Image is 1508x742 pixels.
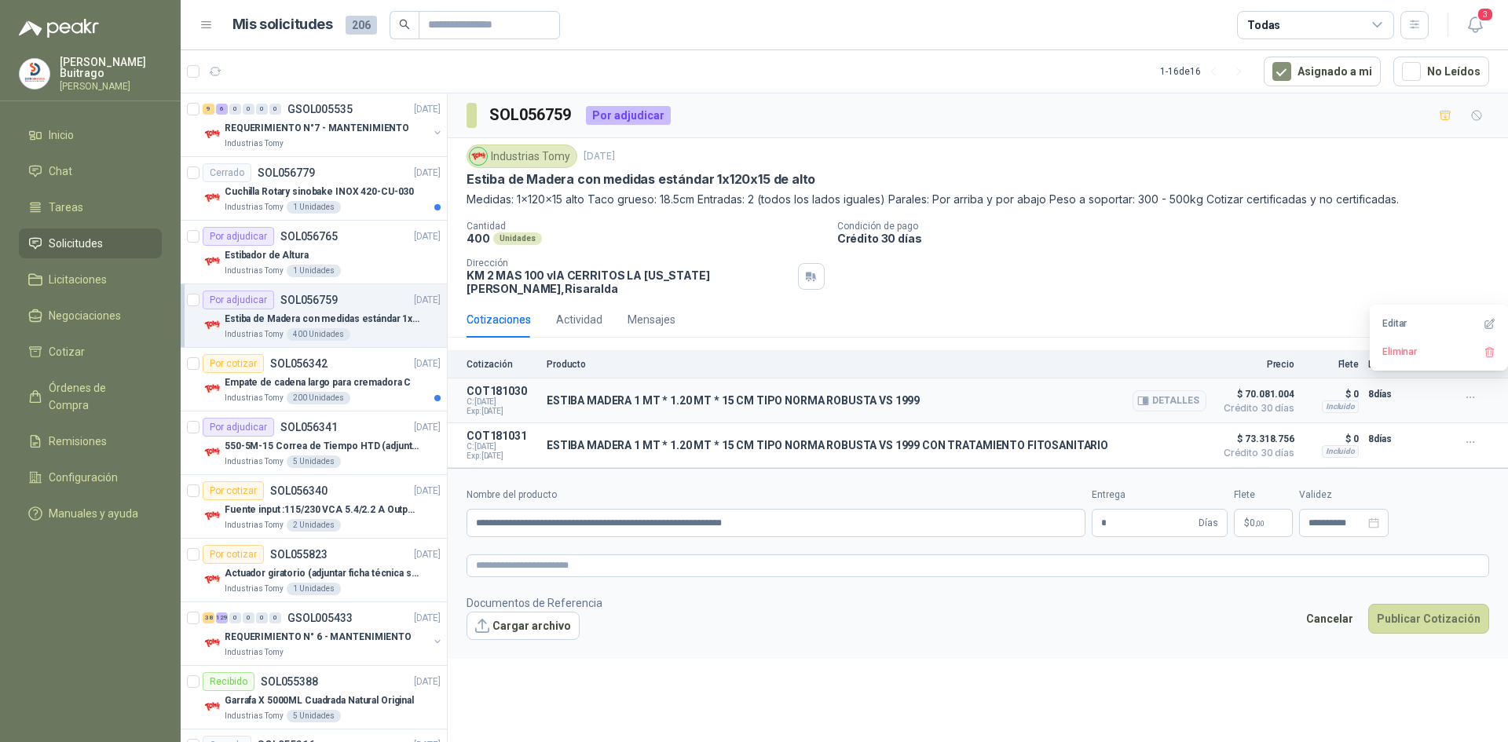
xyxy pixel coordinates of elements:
span: 206 [346,16,377,35]
p: Crédito 30 días [837,232,1502,245]
p: Estiba de Madera con medidas estándar 1x120x15 de alto [225,312,420,327]
button: Eliminar [1376,339,1502,364]
button: 3 [1461,11,1489,39]
p: COT181031 [467,429,537,442]
span: Solicitudes [49,235,103,252]
a: RecibidoSOL055388[DATE] Company LogoGarrafa X 5000ML Cuadrada Natural OriginalIndustrias Tomy5 Un... [181,666,447,729]
img: Company Logo [470,148,487,165]
div: 0 [229,612,241,623]
a: Por adjudicarSOL056341[DATE] Company Logo550-5M-15 Correa de Tiempo HTD (adjuntar ficha y /o imag... [181,411,447,475]
a: Cotizar [19,337,162,367]
p: Medidas: 1x120x15 alto Taco grueso: 18.5cm Entradas: 2 (todos los lados iguales) Parales: Por arr... [467,191,1489,208]
div: 1 - 16 de 16 [1160,59,1251,84]
div: Todas [1247,16,1280,34]
label: Validez [1299,488,1389,503]
p: [PERSON_NAME] [60,82,162,91]
p: REQUERIMIENTO N°7 - MANTENIMIENTO [225,121,409,136]
img: Logo peakr [19,19,99,38]
button: Cargar archivo [467,612,580,640]
p: [DATE] [414,166,441,181]
p: REQUERIMIENTO N° 6 - MANTENIMIENTO [225,630,412,645]
div: 5 Unidades [287,710,341,722]
img: Company Logo [203,506,221,525]
span: Manuales y ayuda [49,505,138,522]
p: Garrafa X 5000ML Cuadrada Natural Original [225,693,414,708]
p: Industrias Tomy [225,646,284,659]
div: 0 [243,104,254,115]
p: Producto [547,359,1206,370]
div: Incluido [1322,445,1359,458]
div: 0 [256,104,268,115]
span: Crédito 30 días [1216,404,1294,413]
p: Industrias Tomy [225,519,284,532]
span: $ 73.318.756 [1216,429,1294,448]
div: Por cotizar [203,481,264,500]
p: Fuente input :115/230 VCA 5.4/2.2 A Output: 24 VDC 10 A 47-63 Hz [225,503,420,517]
a: Por adjudicarSOL056765[DATE] Company LogoEstibador de AlturaIndustrias Tomy1 Unidades [181,221,447,284]
p: SOL055388 [261,676,318,687]
button: Asignado a mi [1264,57,1381,86]
p: Industrias Tomy [225,265,284,277]
div: 0 [243,612,254,623]
span: Órdenes de Compra [49,379,147,414]
div: 129 [216,612,228,623]
div: 1 Unidades [287,265,341,277]
div: 200 Unidades [287,392,350,404]
span: Días [1199,510,1218,536]
div: 400 Unidades [287,328,350,341]
span: Negociaciones [49,307,121,324]
p: 550-5M-15 Correa de Tiempo HTD (adjuntar ficha y /o imagenes) [225,439,420,454]
span: Remisiones [49,433,107,450]
span: Exp: [DATE] [467,407,537,416]
p: SOL056340 [270,485,328,496]
p: $ 0 [1304,429,1359,448]
p: ESTIBA MADERA 1 MT * 1.20 MT * 15 CM TIPO NORMA ROBUSTA VS 1999 [547,394,920,407]
a: Remisiones [19,426,162,456]
p: ESTIBA MADERA 1 MT * 1.20 MT * 15 CM TIPO NORMA ROBUSTA VS 1999 CON TRATAMIENTO FITOSANITARIO [547,439,1108,451]
a: Chat [19,156,162,186]
img: Company Logo [203,125,221,144]
p: GSOL005433 [287,612,353,623]
div: Cerrado [203,163,251,182]
a: Configuración [19,462,162,492]
a: Inicio [19,120,162,150]
p: Documentos de Referencia [467,594,602,612]
p: SOL056759 [280,294,338,305]
p: [DATE] [414,102,441,117]
p: Cuchilla Rotary sinobake INOX 420-CU-030 [225,185,414,199]
div: Cotizaciones [467,311,531,328]
button: Editar [1376,311,1502,336]
div: Actividad [556,311,602,328]
p: 8 días [1368,429,1407,448]
p: Flete [1304,359,1359,370]
p: Empate de cadena largo para cremadora C [225,375,411,390]
div: 0 [256,612,268,623]
p: Industrias Tomy [225,201,284,214]
button: No Leídos [1393,57,1489,86]
p: [DATE] [414,293,441,308]
p: COT181030 [467,385,537,397]
div: 5 Unidades [287,455,341,468]
a: Tareas [19,192,162,222]
p: [PERSON_NAME] Buitrago [60,57,162,79]
div: Industrias Tomy [467,144,577,168]
span: C: [DATE] [467,442,537,451]
p: SOL056779 [258,167,315,178]
img: Company Logo [203,316,221,334]
span: Cotizar [49,343,85,360]
div: 0 [269,104,281,115]
p: GSOL005535 [287,104,353,115]
div: Por adjudicar [203,227,274,246]
a: 9 6 0 0 0 0 GSOL005535[DATE] Company LogoREQUERIMIENTO N°7 - MANTENIMIENTOIndustrias Tomy [203,100,444,150]
p: Estiba de Madera con medidas estándar 1x120x15 de alto [467,171,815,188]
p: SOL055823 [270,549,328,560]
div: Por cotizar [203,354,264,373]
p: Industrias Tomy [225,455,284,468]
label: Nombre del producto [467,488,1085,503]
span: ,00 [1255,519,1265,528]
p: Cantidad [467,221,825,232]
div: 1 Unidades [287,201,341,214]
div: Unidades [493,232,542,245]
p: [DATE] [414,420,441,435]
p: [DATE] [414,547,441,562]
